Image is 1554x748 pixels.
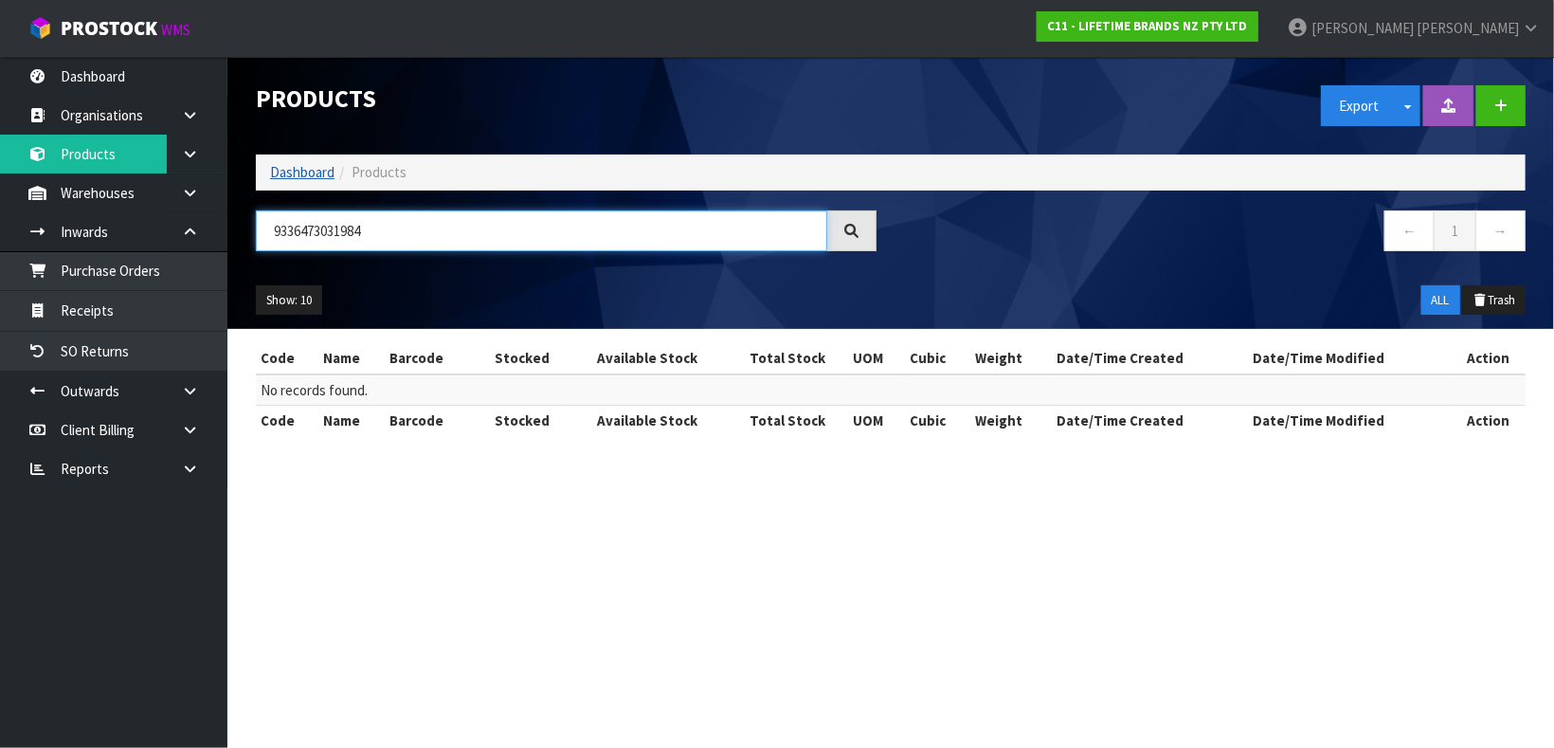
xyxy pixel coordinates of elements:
th: Code [256,406,318,436]
th: UOM [848,343,905,374]
small: WMS [161,21,190,39]
button: Trash [1462,285,1526,316]
th: Date/Time Modified [1248,343,1451,374]
th: Barcode [385,406,476,436]
strong: C11 - LIFETIME BRANDS NZ PTY LTD [1047,18,1248,34]
th: Cubic [906,343,971,374]
a: Dashboard [270,163,334,181]
th: Stocked [476,406,569,436]
th: Cubic [906,406,971,436]
h1: Products [256,85,876,113]
th: Date/Time Created [1053,406,1249,436]
a: C11 - LIFETIME BRANDS NZ PTY LTD [1037,11,1258,42]
button: Show: 10 [256,285,322,316]
a: → [1475,210,1526,251]
span: ProStock [61,16,157,41]
th: Total Stock [726,406,848,436]
th: Barcode [385,343,476,374]
a: 1 [1434,210,1476,251]
th: Weight [971,406,1053,436]
th: Code [256,343,318,374]
th: Stocked [476,343,569,374]
span: Products [352,163,407,181]
th: Date/Time Created [1053,343,1249,374]
th: Action [1451,343,1526,374]
span: [PERSON_NAME] [1311,19,1414,37]
img: cube-alt.png [28,16,52,40]
button: Export [1321,85,1397,126]
th: Available Stock [569,406,726,436]
button: ALL [1421,285,1460,316]
a: ← [1384,210,1435,251]
th: Name [318,343,385,374]
th: Weight [971,343,1053,374]
span: [PERSON_NAME] [1417,19,1519,37]
nav: Page navigation [905,210,1526,257]
td: No records found. [256,374,1526,406]
th: Available Stock [569,343,726,374]
th: Action [1451,406,1526,436]
th: Name [318,406,385,436]
th: Date/Time Modified [1248,406,1451,436]
input: Search products [256,210,827,251]
th: UOM [848,406,905,436]
th: Total Stock [726,343,848,374]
